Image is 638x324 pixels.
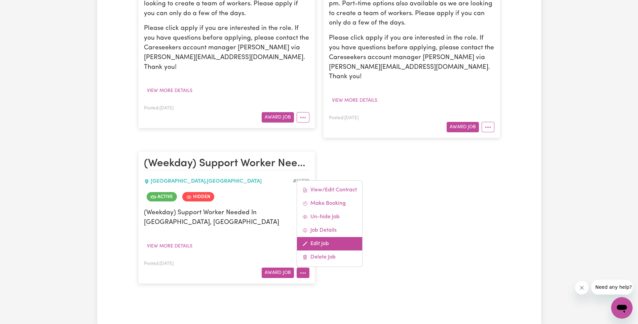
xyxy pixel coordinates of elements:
[147,192,177,201] span: Job is active
[329,95,380,106] button: View more details
[144,157,309,171] h2: (Weekday) Support Worker Needed In Singleton, WA
[293,177,309,185] div: Job ID #13729
[447,122,479,132] button: Award Job
[297,183,362,197] a: View/Edit Contract
[329,116,359,120] span: Posted: [DATE]
[144,208,309,228] p: (Weekday) Support Worker Needed In [GEOGRAPHIC_DATA], [GEOGRAPHIC_DATA]
[262,268,294,278] button: Award Job
[297,197,362,210] a: Make Booking
[329,34,494,82] p: Please click apply if you are interested in the role. If you have questions before applying, plea...
[144,262,174,266] span: Posted: [DATE]
[144,177,293,185] div: [GEOGRAPHIC_DATA] , [GEOGRAPHIC_DATA]
[144,106,174,110] span: Posted: [DATE]
[611,297,633,319] iframe: Button to launch messaging window
[144,24,309,72] p: Please click apply if you are interested in the role. If you have questions before applying, plea...
[297,237,362,250] a: Edit Job
[144,86,195,96] button: View more details
[575,281,589,294] iframe: Close message
[297,268,309,278] button: More options
[297,180,363,267] div: More options
[297,210,362,224] a: Un-hide Job
[144,241,195,251] button: View more details
[297,112,309,123] button: More options
[591,280,633,294] iframe: Message from company
[262,112,294,123] button: Award Job
[182,192,214,201] span: Job is hidden
[297,250,362,264] a: Delete Job
[297,224,362,237] a: Job Details
[482,122,494,132] button: More options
